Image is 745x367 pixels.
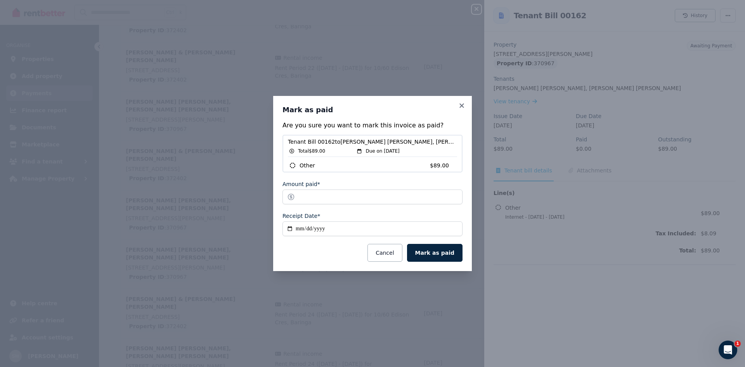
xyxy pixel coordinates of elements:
[282,212,320,220] label: Receipt Date*
[430,162,457,169] span: $89.00
[282,180,320,188] label: Amount paid*
[282,105,463,115] h3: Mark as paid
[300,162,315,169] span: Other
[735,341,741,347] span: 1
[288,138,457,146] span: Tenant Bill 00162 to [PERSON_NAME] [PERSON_NAME], [PERSON_NAME] [PERSON_NAME]
[282,121,463,130] p: Are you sure you want to mark this invoice as paid?
[366,148,399,154] span: Due on [DATE]
[407,244,463,262] button: Mark as paid
[298,148,325,154] span: Total $89.00
[719,341,737,359] iframe: Intercom live chat
[367,244,402,262] button: Cancel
